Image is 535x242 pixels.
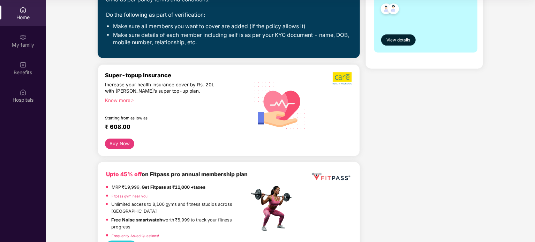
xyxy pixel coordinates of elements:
img: svg+xml;base64,PHN2ZyB4bWxucz0iaHR0cDovL3d3dy53My5vcmcvMjAwMC9zdmciIHdpZHRoPSI0OC45NDMiIGhlaWdodD... [378,1,395,18]
a: Fitpass gym near you [112,194,148,198]
b: on Fitpass pro annual membership plan [106,171,248,178]
p: Unlimited access to 8,100 gyms and fitness studios across [GEOGRAPHIC_DATA] [111,201,249,215]
button: Buy Now [105,139,135,149]
li: Make sure details of each member including self is as per your KYC document - name, DOB, mobile n... [113,32,352,46]
button: View details [381,34,416,46]
a: Frequently Asked Questions! [112,234,159,238]
img: svg+xml;base64,PHN2ZyB4bWxucz0iaHR0cDovL3d3dy53My5vcmcvMjAwMC9zdmciIHhtbG5zOnhsaW5rPSJodHRwOi8vd3... [249,73,311,136]
strong: Get Fitpass at ₹11,000 +taxes [142,185,205,190]
span: right [130,99,134,102]
div: Do the following as part of verification: [106,11,352,19]
img: svg+xml;base64,PHN2ZyBpZD0iQmVuZWZpdHMiIHhtbG5zPSJodHRwOi8vd3d3LnczLm9yZy8yMDAwL3N2ZyIgd2lkdGg9Ij... [20,61,27,68]
img: fpp.png [249,184,298,233]
span: View details [386,37,410,44]
div: Starting from as low as [105,116,220,120]
img: svg+xml;base64,PHN2ZyBpZD0iSG9tZSIgeG1sbnM9Imh0dHA6Ly93d3cudzMub3JnLzIwMDAvc3ZnIiB3aWR0aD0iMjAiIG... [20,6,27,13]
li: Make sure all members you want to cover are added (if the policy allows it) [113,23,352,30]
img: svg+xml;base64,PHN2ZyB4bWxucz0iaHR0cDovL3d3dy53My5vcmcvMjAwMC9zdmciIHdpZHRoPSI0OC45NDMiIGhlaWdodD... [385,1,402,18]
b: Upto 45% off [106,171,142,178]
p: worth ₹5,999 to track your fitness progress [112,217,249,231]
div: Super-topup Insurance [105,72,249,79]
del: MRP ₹19,999, [112,185,141,190]
strong: Free Noise smartwatch [112,217,163,223]
img: svg+xml;base64,PHN2ZyBpZD0iSG9zcGl0YWxzIiB4bWxucz0iaHR0cDovL3d3dy53My5vcmcvMjAwMC9zdmciIHdpZHRoPS... [20,89,27,96]
div: Increase your health insurance cover by Rs. 20L with [PERSON_NAME]’s super top-up plan. [105,82,219,94]
img: b5dec4f62d2307b9de63beb79f102df3.png [333,72,353,85]
div: Know more [105,97,245,102]
div: ₹ 608.00 [105,123,242,132]
img: svg+xml;base64,PHN2ZyB3aWR0aD0iMjAiIGhlaWdodD0iMjAiIHZpZXdCb3g9IjAgMCAyMCAyMCIgZmlsbD0ibm9uZSIgeG... [20,34,27,41]
img: fppp.png [310,170,351,183]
